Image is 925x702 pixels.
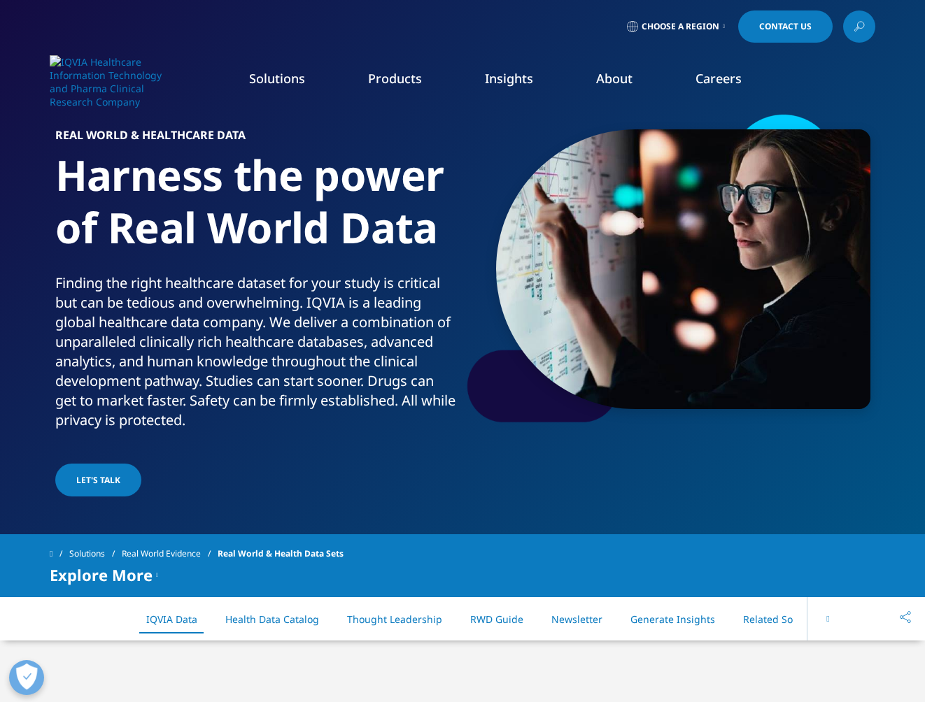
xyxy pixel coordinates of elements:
[347,613,442,626] a: Thought Leadership
[743,613,825,626] a: Related Solutions
[55,273,458,438] p: Finding the right healthcare dataset for your study is critical but can be tedious and overwhelmi...
[368,70,422,87] a: Products
[55,464,141,496] a: Let's Talk
[485,70,533,87] a: Insights
[695,70,742,87] a: Careers
[55,149,458,273] h1: Harness the power of Real World Data
[225,613,319,626] a: Health Data Catalog
[642,21,719,32] span: Choose a Region
[630,613,715,626] a: Generate Insights
[50,566,153,583] span: Explore More
[218,541,344,566] span: Real World & Health Data Sets
[69,541,122,566] a: Solutions
[551,613,602,626] a: Newsletter
[738,10,833,43] a: Contact Us
[167,49,875,115] nav: Primary
[470,613,523,626] a: RWD Guide
[55,129,458,149] h6: Real World & Healthcare Data
[9,660,44,695] button: Open Preferences
[146,613,197,626] a: IQVIA Data
[122,541,218,566] a: Real World Evidence
[496,129,870,409] img: 2054_young-woman-touching-big-digital-monitor.jpg
[76,474,120,486] span: Let's Talk
[50,55,162,108] img: IQVIA Healthcare Information Technology and Pharma Clinical Research Company
[596,70,633,87] a: About
[249,70,305,87] a: Solutions
[759,22,812,31] span: Contact Us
